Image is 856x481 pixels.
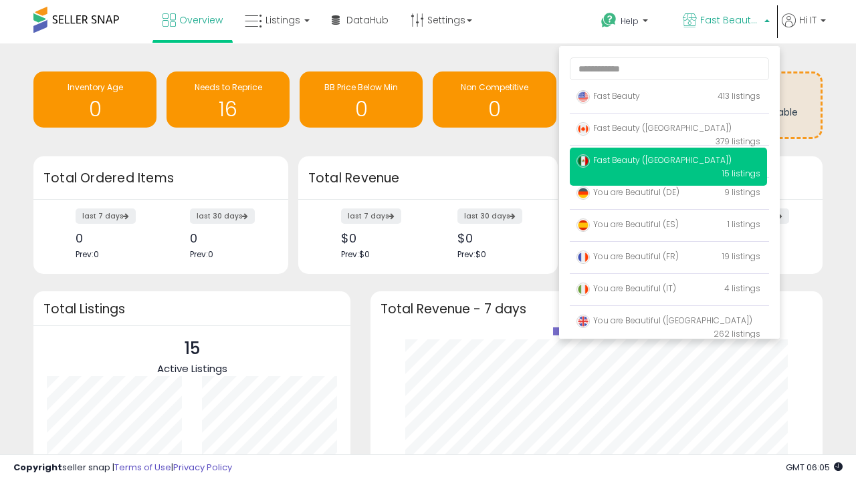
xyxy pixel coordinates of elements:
img: usa.png [576,90,590,104]
h3: Total Listings [43,304,340,314]
span: 262 listings [714,328,760,339]
i: Get Help [601,12,617,29]
img: canada.png [576,122,590,136]
a: Needs to Reprice 16 [167,71,290,128]
span: 4 listings [724,283,760,294]
img: uk.png [576,315,590,328]
a: Terms of Use [114,461,171,474]
span: Fast Beauty ([GEOGRAPHIC_DATA]) [700,13,760,27]
div: 0 [190,231,265,245]
span: 413 listings [718,90,760,102]
span: 1 listings [728,218,760,230]
span: Prev: 0 [76,249,99,260]
h3: Total Revenue [308,169,548,188]
a: Non Competitive 0 [433,71,556,128]
span: Prev: 0 [190,249,213,260]
span: Fast Beauty ([GEOGRAPHIC_DATA]) [576,154,732,166]
div: 0 [76,231,150,245]
span: Prev: $0 [457,249,486,260]
a: Privacy Policy [173,461,232,474]
h1: 0 [306,98,416,120]
span: You are Beautiful ([GEOGRAPHIC_DATA]) [576,315,752,326]
h1: 0 [439,98,549,120]
div: seller snap | | [13,462,232,474]
span: Hi IT [799,13,817,27]
label: last 7 days [341,208,401,224]
span: Fast Beauty ([GEOGRAPHIC_DATA]) [576,122,732,134]
span: Prev: $0 [341,249,370,260]
p: 15 [157,336,227,361]
span: Needs to Reprice [195,82,262,93]
a: BB Price Below Min 0 [300,71,423,128]
span: 2025-09-8 06:05 GMT [786,461,843,474]
span: BB Price Below Min [324,82,398,93]
span: Overview [179,13,223,27]
span: Active Listings [157,361,227,375]
img: france.png [576,251,590,264]
label: last 30 days [190,208,255,224]
h3: Total Revenue - 7 days [381,304,813,314]
span: 379 listings [716,136,760,147]
label: last 7 days [76,208,136,224]
div: $0 [457,231,534,245]
a: Inventory Age 0 [33,71,156,128]
span: 9 listings [724,186,760,198]
span: You are Beautiful (ES) [576,218,679,230]
span: Help [621,15,639,27]
div: $0 [341,231,418,245]
img: germany.png [576,186,590,200]
span: Listings [265,13,300,27]
h1: 16 [173,98,283,120]
h1: 0 [40,98,150,120]
span: Fast Beauty [576,90,640,102]
span: You are Beautiful (DE) [576,186,679,198]
span: You are Beautiful (FR) [576,251,679,262]
span: Non Competitive [461,82,528,93]
h3: Total Ordered Items [43,169,278,188]
img: spain.png [576,218,590,232]
img: mexico.png [576,154,590,168]
label: last 30 days [457,208,522,224]
span: Inventory Age [68,82,123,93]
span: 15 listings [722,168,760,179]
strong: Copyright [13,461,62,474]
span: DataHub [346,13,389,27]
img: italy.png [576,283,590,296]
span: You are Beautiful (IT) [576,283,676,294]
a: Hi IT [782,13,826,43]
span: 19 listings [722,251,760,262]
a: Help [591,2,671,43]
